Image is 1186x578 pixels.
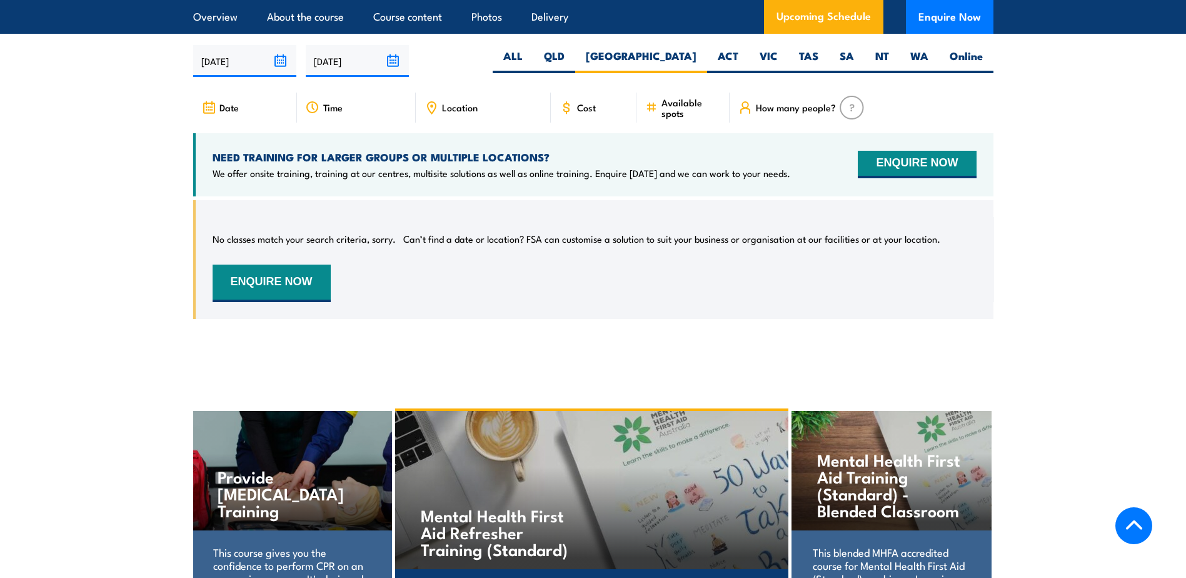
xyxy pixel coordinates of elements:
p: Can’t find a date or location? FSA can customise a solution to suit your business or organisation... [403,233,940,245]
label: NT [865,49,900,73]
label: VIC [749,49,788,73]
span: Location [442,102,478,113]
h4: NEED TRAINING FOR LARGER GROUPS OR MULTIPLE LOCATIONS? [213,150,790,164]
input: To date [306,45,409,77]
label: Online [939,49,993,73]
p: No classes match your search criteria, sorry. [213,233,396,245]
input: From date [193,45,296,77]
span: Cost [577,102,596,113]
label: TAS [788,49,829,73]
label: QLD [533,49,575,73]
button: ENQUIRE NOW [858,151,976,178]
span: Time [323,102,343,113]
span: Available spots [661,97,721,118]
button: ENQUIRE NOW [213,265,331,302]
label: SA [829,49,865,73]
label: WA [900,49,939,73]
h4: Mental Health First Aid Refresher Training (Standard) [421,507,568,557]
span: Date [219,102,239,113]
p: We offer onsite training, training at our centres, multisite solutions as well as online training... [213,167,790,180]
label: [GEOGRAPHIC_DATA] [575,49,707,73]
h4: Mental Health First Aid Training (Standard) - Blended Classroom [817,451,965,519]
span: How many people? [756,102,836,113]
label: ALL [493,49,533,73]
label: ACT [707,49,749,73]
h4: Provide [MEDICAL_DATA] Training [218,468,366,519]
